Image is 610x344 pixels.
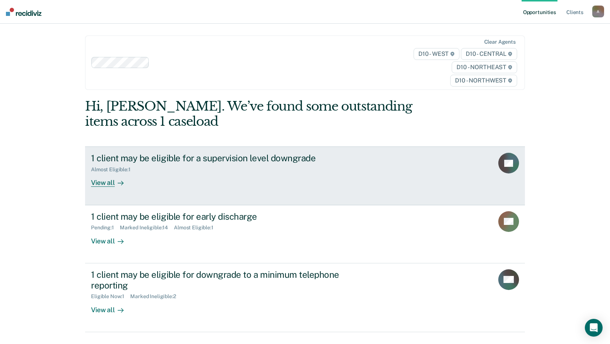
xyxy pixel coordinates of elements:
div: Marked Ineligible : 2 [130,293,182,300]
div: View all [91,173,132,187]
div: 1 client may be eligible for downgrade to a minimum telephone reporting [91,269,351,291]
div: 1 client may be eligible for a supervision level downgrade [91,153,351,163]
a: 1 client may be eligible for early dischargePending:1Marked Ineligible:14Almost Eligible:1View all [85,205,525,263]
span: D10 - NORTHWEST [450,75,517,87]
div: Clear agents [484,39,516,45]
div: 1 client may be eligible for early discharge [91,211,351,222]
div: View all [91,231,132,245]
img: Recidiviz [6,8,41,16]
div: Marked Ineligible : 14 [120,225,174,231]
div: View all [91,300,132,314]
div: Pending : 1 [91,225,120,231]
div: Eligible Now : 1 [91,293,130,300]
div: Open Intercom Messenger [585,319,603,337]
span: D10 - WEST [414,48,459,60]
div: Hi, [PERSON_NAME]. We’ve found some outstanding items across 1 caseload [85,99,437,129]
button: A [592,6,604,17]
div: Almost Eligible : 1 [174,225,219,231]
div: Almost Eligible : 1 [91,166,137,173]
span: D10 - NORTHEAST [452,61,517,73]
span: D10 - CENTRAL [461,48,517,60]
a: 1 client may be eligible for downgrade to a minimum telephone reportingEligible Now:1Marked Ineli... [85,263,525,332]
a: 1 client may be eligible for a supervision level downgradeAlmost Eligible:1View all [85,146,525,205]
